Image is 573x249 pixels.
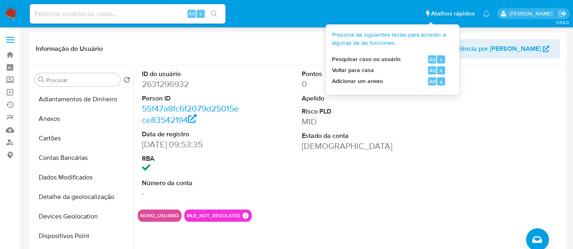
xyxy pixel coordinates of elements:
[31,226,133,246] button: Dispositivos Point
[142,139,241,150] dd: [DATE] 09:53:35
[124,76,130,85] button: Retornar ao pedido padrão
[142,179,241,188] dt: Número da conta
[38,76,44,83] button: Procurar
[199,10,202,17] span: s
[302,79,400,90] dd: 0
[440,56,442,63] span: s
[332,77,383,85] span: Adicionar um anexo
[302,107,400,116] dt: Risco PLD
[206,8,222,20] button: search-icon
[142,94,241,103] dt: Person ID
[188,10,195,17] span: Alt
[142,188,241,199] dd: -
[31,109,133,129] button: Anexos
[36,45,103,53] h1: Informação do Usuário
[302,116,400,127] dd: MID
[432,39,541,59] span: Veja Aparência por [PERSON_NAME]
[31,90,133,109] button: Adiantamentos de Dinheiro
[142,70,241,79] dt: ID do usuário
[421,39,560,59] button: Veja Aparência por [PERSON_NAME]
[31,129,133,148] button: Cartões
[440,67,442,74] span: h
[429,67,436,74] span: Alt
[332,55,400,63] span: Pesquisar caso ou usuário
[31,148,133,168] button: Contas Bancárias
[429,78,436,85] span: Alt
[429,56,436,63] span: Alt
[31,187,133,207] button: Detalhe da geolocalização
[483,10,490,17] a: Notificações
[30,9,226,19] input: Pesquise usuários ou casos...
[558,9,567,18] a: Sair
[142,79,241,90] dd: 2631296932
[332,31,446,47] span: Presiona las siguientes teclas para acceder a algunas de las funciones
[509,10,555,17] p: renato.lopes@mercadopago.com.br
[302,70,400,79] dt: Pontos
[332,66,374,74] span: Voltar para casa
[31,207,133,226] button: Devices Geolocation
[431,9,475,18] span: Atalhos rápidos
[142,130,241,139] dt: Data de registro
[31,168,133,187] button: Dados Modificados
[46,76,117,84] input: Procurar
[142,154,241,163] dt: RBA
[142,103,239,126] a: 55f47a8fc6f2079d25015ece83542194
[302,140,400,152] dd: [DEMOGRAPHIC_DATA]
[440,78,442,85] span: a
[302,131,400,140] dt: Estado da conta
[302,94,400,103] dt: Apelido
